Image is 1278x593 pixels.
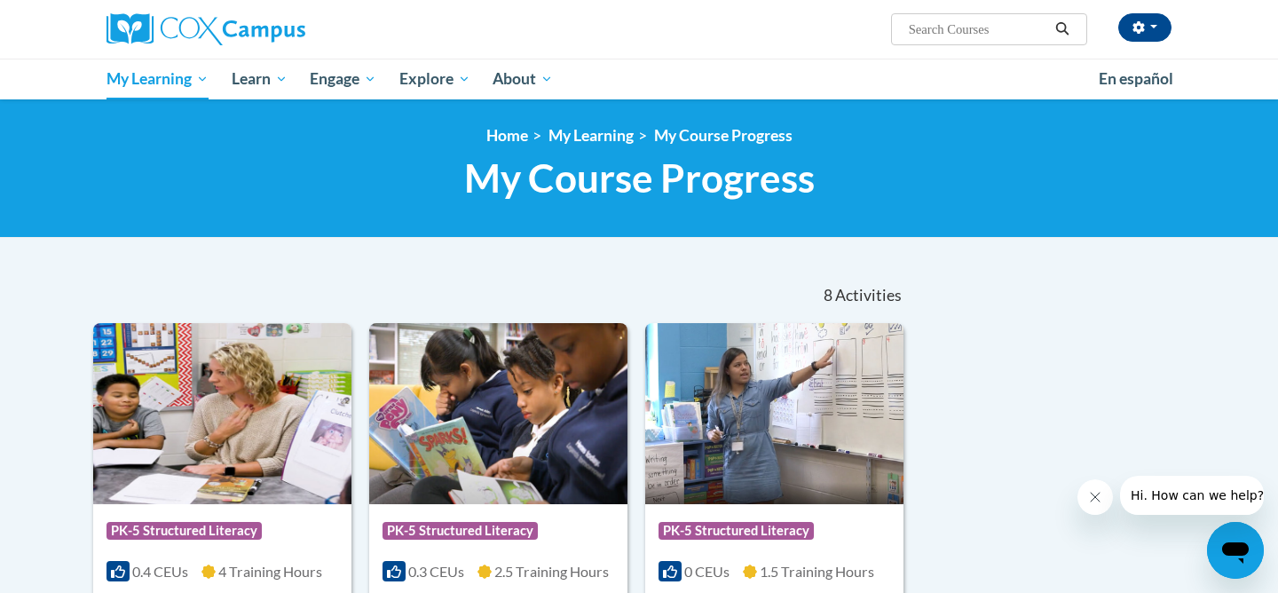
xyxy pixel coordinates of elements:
span: 0.4 CEUs [132,563,188,580]
span: Learn [232,68,288,90]
span: En español [1099,69,1173,88]
iframe: Close message [1077,479,1113,515]
a: Learn [220,59,299,99]
a: Cox Campus [106,13,444,45]
a: My Learning [95,59,220,99]
a: About [482,59,565,99]
img: Course Logo [645,323,903,504]
button: Account Settings [1118,13,1171,42]
span: Engage [310,68,376,90]
span: Explore [399,68,470,90]
span: About [493,68,553,90]
span: PK-5 Structured Literacy [383,522,538,540]
a: My Course Progress [654,126,793,145]
span: 2.5 Training Hours [494,563,609,580]
input: Search Courses [907,19,1049,40]
span: 8 [824,286,832,305]
span: My Learning [106,68,209,90]
span: PK-5 Structured Literacy [106,522,262,540]
a: Explore [388,59,482,99]
a: En español [1087,60,1185,98]
span: 1.5 Training Hours [760,563,874,580]
div: Main menu [80,59,1198,99]
span: 4 Training Hours [218,563,322,580]
iframe: Button to launch messaging window [1207,522,1264,579]
span: My Course Progress [464,154,815,202]
a: Engage [298,59,388,99]
img: Course Logo [369,323,627,504]
img: Course Logo [93,323,351,504]
span: PK-5 Structured Literacy [659,522,814,540]
span: Activities [835,286,902,305]
a: Home [486,126,528,145]
a: My Learning [548,126,634,145]
button: Search [1049,19,1076,40]
span: 0 CEUs [684,563,730,580]
iframe: Message from company [1120,476,1264,515]
span: 0.3 CEUs [408,563,464,580]
img: Cox Campus [106,13,305,45]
